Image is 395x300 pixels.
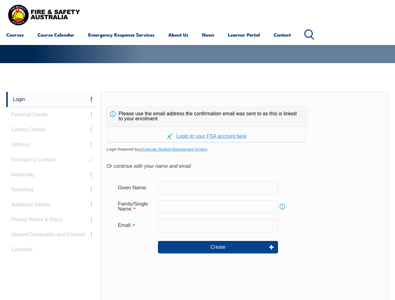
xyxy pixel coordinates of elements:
div: Email is required. [113,219,158,231]
a: Course Calendar [38,27,74,42]
div: Please use the email address the confirmation email was sent to as this is linked to your enrolment [107,106,307,126]
a: About Us [168,27,188,42]
div: Or continue with your name and email [107,162,383,171]
img: Log in withaxcelerate [167,133,173,139]
a: Login [6,92,98,107]
button: Create [158,241,278,253]
a: Learner Portal [228,27,260,42]
a: aXcelerate Student Management System [139,147,207,152]
a: News [202,27,214,42]
div: Given Name: [113,182,158,193]
a: Emergency Response Services [88,27,154,42]
a: Courses [6,27,24,42]
span: Login Powered by [107,145,383,154]
a: Contact [274,27,291,42]
a: Info [278,202,287,211]
div: Family/Single Name is required. [113,198,158,215]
